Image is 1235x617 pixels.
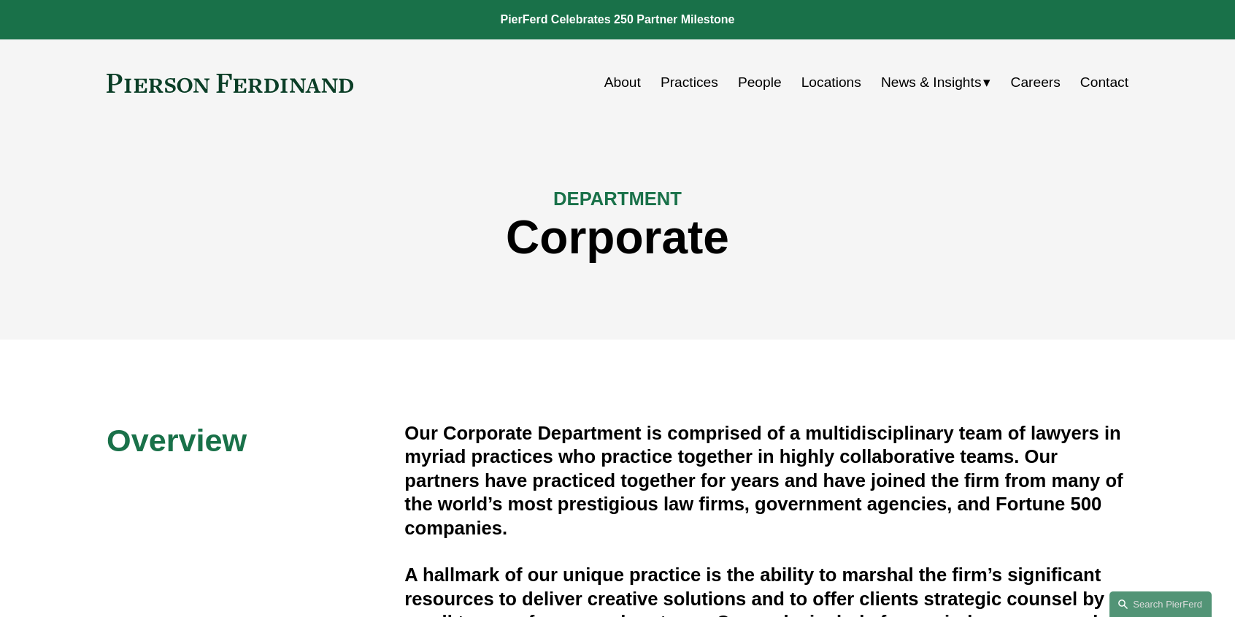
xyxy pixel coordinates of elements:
[1080,69,1128,96] a: Contact
[1011,69,1061,96] a: Careers
[881,70,982,96] span: News & Insights
[553,188,682,209] span: DEPARTMENT
[1109,591,1212,617] a: Search this site
[738,69,782,96] a: People
[801,69,861,96] a: Locations
[604,69,641,96] a: About
[404,421,1128,540] h4: Our Corporate Department is comprised of a multidisciplinary team of lawyers in myriad practices ...
[661,69,718,96] a: Practices
[107,211,1128,264] h1: Corporate
[107,423,247,458] span: Overview
[881,69,991,96] a: folder dropdown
